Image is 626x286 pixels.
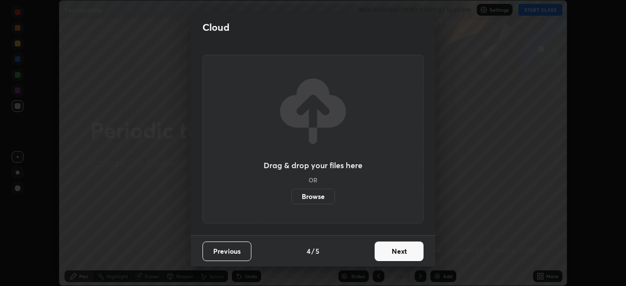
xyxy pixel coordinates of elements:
[315,246,319,256] h4: 5
[375,242,424,261] button: Next
[307,246,311,256] h4: 4
[202,242,251,261] button: Previous
[312,246,314,256] h4: /
[202,21,229,34] h2: Cloud
[309,177,317,183] h5: OR
[264,161,362,169] h3: Drag & drop your files here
